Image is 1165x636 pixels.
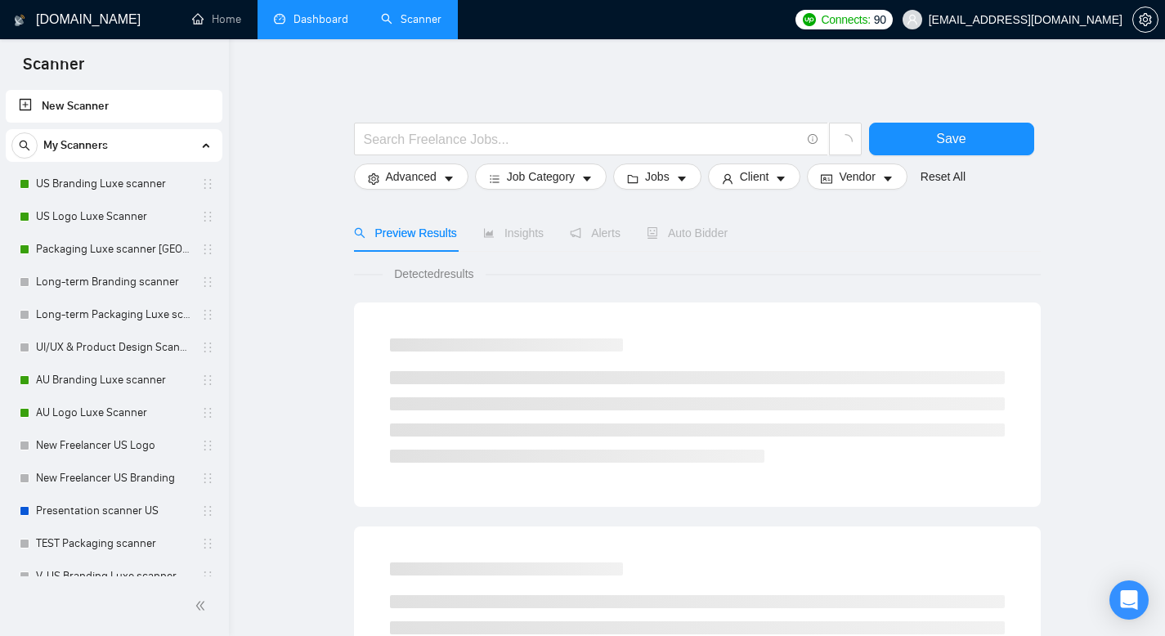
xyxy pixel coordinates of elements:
[36,298,191,331] a: Long-term Packaging Luxe scanner
[201,537,214,550] span: holder
[381,12,441,26] a: searchScanner
[507,168,575,186] span: Job Category
[1132,13,1158,26] a: setting
[36,331,191,364] a: UI/UX & Product Design Scanner
[882,172,894,185] span: caret-down
[19,90,209,123] a: New Scanner
[201,374,214,387] span: holder
[483,226,544,240] span: Insights
[645,168,670,186] span: Jobs
[874,11,886,29] span: 90
[839,168,875,186] span: Vendor
[6,90,222,123] li: New Scanner
[821,172,832,185] span: idcard
[821,11,870,29] span: Connects:
[36,200,191,233] a: US Logo Luxe Scanner
[1132,7,1158,33] button: setting
[10,52,97,87] span: Scanner
[708,163,801,190] button: userClientcaret-down
[201,439,214,452] span: holder
[647,226,728,240] span: Auto Bidder
[201,341,214,354] span: holder
[274,12,348,26] a: dashboardDashboard
[36,233,191,266] a: Packaging Luxe scanner [GEOGRAPHIC_DATA]
[483,227,495,239] span: area-chart
[11,132,38,159] button: search
[775,172,786,185] span: caret-down
[354,227,365,239] span: search
[201,570,214,583] span: holder
[201,275,214,289] span: holder
[36,396,191,429] a: AU Logo Luxe Scanner
[443,172,455,185] span: caret-down
[201,406,214,419] span: holder
[201,308,214,321] span: holder
[676,172,688,185] span: caret-down
[201,472,214,485] span: holder
[740,168,769,186] span: Client
[581,172,593,185] span: caret-down
[354,226,457,240] span: Preview Results
[803,13,816,26] img: upwork-logo.png
[201,243,214,256] span: holder
[36,560,191,593] a: V. US Branding Luxe scanner
[570,227,581,239] span: notification
[36,266,191,298] a: Long-term Branding scanner
[383,265,485,283] span: Detected results
[201,504,214,517] span: holder
[907,14,918,25] span: user
[386,168,437,186] span: Advanced
[807,163,907,190] button: idcardVendorcaret-down
[1133,13,1158,26] span: setting
[14,7,25,34] img: logo
[201,210,214,223] span: holder
[36,364,191,396] a: AU Branding Luxe scanner
[354,163,468,190] button: settingAdvancedcaret-down
[12,140,37,151] span: search
[722,172,733,185] span: user
[36,527,191,560] a: TEST Packaging scanner
[647,227,658,239] span: robot
[869,123,1034,155] button: Save
[43,129,108,162] span: My Scanners
[192,12,241,26] a: homeHome
[838,134,853,149] span: loading
[201,177,214,190] span: holder
[489,172,500,185] span: bars
[36,429,191,462] a: New Freelancer US Logo
[936,128,966,149] span: Save
[36,168,191,200] a: US Branding Luxe scanner
[627,172,639,185] span: folder
[6,129,222,593] li: My Scanners
[808,134,818,145] span: info-circle
[475,163,607,190] button: barsJob Categorycaret-down
[570,226,621,240] span: Alerts
[364,129,800,150] input: Search Freelance Jobs...
[921,168,966,186] a: Reset All
[36,495,191,527] a: Presentation scanner US
[1109,580,1149,620] div: Open Intercom Messenger
[195,598,211,614] span: double-left
[613,163,701,190] button: folderJobscaret-down
[368,172,379,185] span: setting
[36,462,191,495] a: New Freelancer US Branding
